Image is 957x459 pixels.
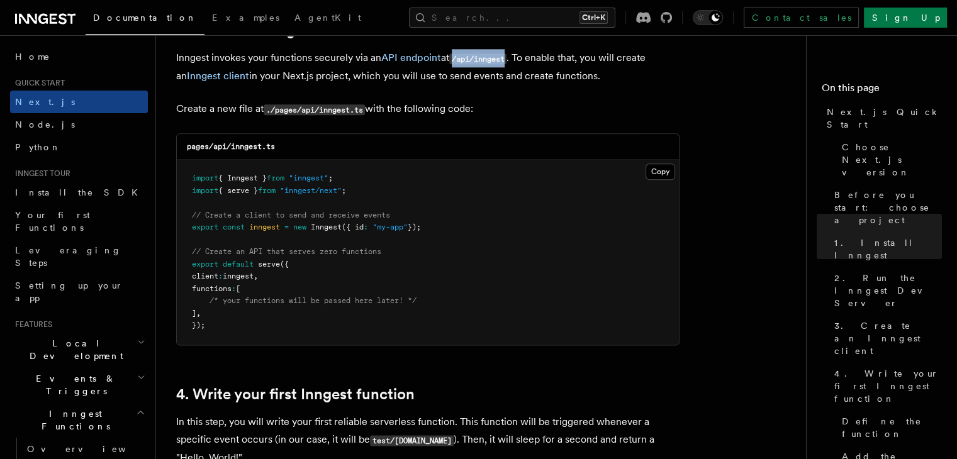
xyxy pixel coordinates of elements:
[829,362,942,410] a: 4. Write your first Inngest function
[842,415,942,440] span: Define the function
[381,52,441,64] a: API endpoint
[192,174,218,182] span: import
[15,97,75,107] span: Next.js
[15,142,61,152] span: Python
[15,50,50,63] span: Home
[10,367,148,402] button: Events & Triggers
[176,385,415,403] a: 4. Write your first Inngest function
[236,284,240,293] span: [
[284,223,289,231] span: =
[15,245,121,268] span: Leveraging Steps
[834,367,942,405] span: 4. Write your first Inngest function
[834,272,942,309] span: 2. Run the Inngest Dev Server
[834,236,942,262] span: 1. Install Inngest
[10,78,65,88] span: Quick start
[342,223,364,231] span: ({ id
[364,223,368,231] span: :
[196,309,201,318] span: ,
[10,319,52,329] span: Features
[212,13,279,23] span: Examples
[223,223,245,231] span: const
[10,402,148,438] button: Inngest Functions
[837,136,942,184] a: Choose Next.js version
[646,163,675,180] button: Copy
[834,319,942,357] span: 3. Create an Inngest client
[342,186,346,195] span: ;
[223,272,254,280] span: inngest
[744,8,859,28] a: Contact sales
[192,272,218,280] span: client
[187,142,275,151] code: pages/api/inngest.ts
[829,267,942,314] a: 2. Run the Inngest Dev Server
[294,13,361,23] span: AgentKit
[192,186,218,195] span: import
[218,174,267,182] span: { Inngest }
[10,136,148,158] a: Python
[311,223,342,231] span: Inngest
[15,187,145,197] span: Install the SDK
[10,332,148,367] button: Local Development
[842,141,942,179] span: Choose Next.js version
[289,174,328,182] span: "inngest"
[249,223,280,231] span: inngest
[93,13,197,23] span: Documentation
[579,11,608,24] kbd: Ctrl+K
[258,260,280,268] span: serve
[10,91,148,113] a: Next.js
[15,280,123,303] span: Setting up your app
[210,296,417,305] span: /* your functions will be passed here later! */
[829,184,942,231] a: Before you start: choose a project
[10,113,148,136] a: Node.js
[370,435,454,446] code: test/[DOMAIN_NAME]
[10,372,137,397] span: Events & Triggers
[15,210,90,233] span: Your first Functions
[827,106,942,131] span: Next.js Quick Start
[176,100,680,118] p: Create a new file at with the following code:
[15,119,75,130] span: Node.js
[264,104,365,115] code: ./pages/api/inngest.ts
[10,181,148,204] a: Install the SDK
[204,4,287,34] a: Examples
[192,247,381,256] span: // Create an API that serves zero functions
[10,407,136,433] span: Inngest Functions
[218,272,223,280] span: :
[10,204,148,239] a: Your first Functions
[192,321,205,329] span: });
[287,4,369,34] a: AgentKit
[176,49,680,85] p: Inngest invokes your functions securely via an at . To enable that, you will create an in your Ne...
[409,8,615,28] button: Search...Ctrl+K
[837,410,942,445] a: Define the function
[372,223,408,231] span: "my-app"
[258,186,276,195] span: from
[864,8,947,28] a: Sign Up
[192,309,196,318] span: ]
[10,337,137,362] span: Local Development
[10,169,70,179] span: Inngest tour
[10,274,148,309] a: Setting up your app
[822,80,942,101] h4: On this page
[10,45,148,68] a: Home
[328,174,333,182] span: ;
[27,444,157,454] span: Overview
[280,260,289,268] span: ({
[693,10,723,25] button: Toggle dark mode
[829,314,942,362] a: 3. Create an Inngest client
[232,284,236,293] span: :
[408,223,421,231] span: });
[834,189,942,226] span: Before you start: choose a project
[218,186,258,195] span: { serve }
[10,239,148,274] a: Leveraging Steps
[192,284,232,293] span: functions
[254,272,258,280] span: ,
[829,231,942,267] a: 1. Install Inngest
[86,4,204,35] a: Documentation
[187,70,249,82] a: Inngest client
[280,186,342,195] span: "inngest/next"
[267,174,284,182] span: from
[192,223,218,231] span: export
[192,211,390,219] span: // Create a client to send and receive events
[192,260,218,268] span: export
[449,53,506,64] code: /api/inngest
[223,260,254,268] span: default
[822,101,942,136] a: Next.js Quick Start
